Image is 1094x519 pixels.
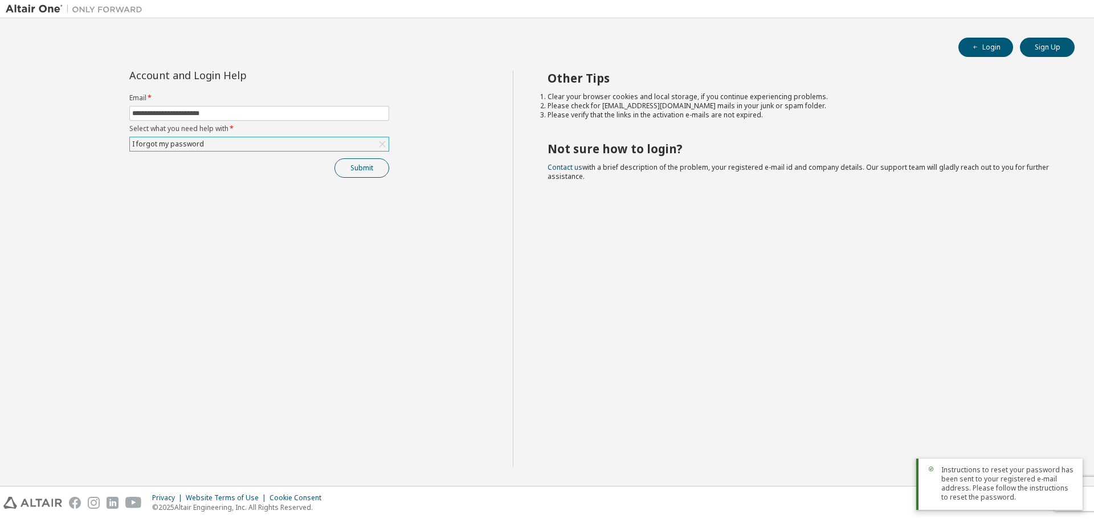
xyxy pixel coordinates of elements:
[958,38,1013,57] button: Login
[548,71,1055,85] h2: Other Tips
[941,465,1073,502] span: Instructions to reset your password has been sent to your registered e-mail address. Please follo...
[6,3,148,15] img: Altair One
[334,158,389,178] button: Submit
[130,137,389,151] div: I forgot my password
[548,92,1055,101] li: Clear your browser cookies and local storage, if you continue experiencing problems.
[548,162,1049,181] span: with a brief description of the problem, your registered e-mail id and company details. Our suppo...
[548,111,1055,120] li: Please verify that the links in the activation e-mails are not expired.
[130,138,206,150] div: I forgot my password
[186,493,270,502] div: Website Terms of Use
[129,93,389,103] label: Email
[3,497,62,509] img: altair_logo.svg
[107,497,119,509] img: linkedin.svg
[270,493,328,502] div: Cookie Consent
[548,141,1055,156] h2: Not sure how to login?
[152,502,328,512] p: © 2025 Altair Engineering, Inc. All Rights Reserved.
[548,162,582,172] a: Contact us
[129,124,389,133] label: Select what you need help with
[88,497,100,509] img: instagram.svg
[548,101,1055,111] li: Please check for [EMAIL_ADDRESS][DOMAIN_NAME] mails in your junk or spam folder.
[69,497,81,509] img: facebook.svg
[129,71,337,80] div: Account and Login Help
[1020,38,1075,57] button: Sign Up
[125,497,142,509] img: youtube.svg
[152,493,186,502] div: Privacy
